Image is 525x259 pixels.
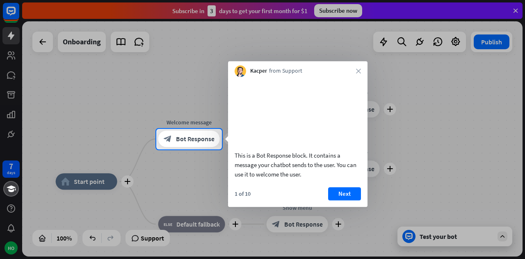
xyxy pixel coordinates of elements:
[269,67,302,76] span: from Support
[250,67,267,76] span: Kacper
[235,190,251,197] div: 1 of 10
[176,135,215,143] span: Bot Response
[356,69,361,73] i: close
[235,151,361,179] div: This is a Bot Response block. It contains a message your chatbot sends to the user. You can use i...
[328,187,361,200] button: Next
[7,3,31,28] button: Open LiveChat chat widget
[164,135,172,143] i: block_bot_response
